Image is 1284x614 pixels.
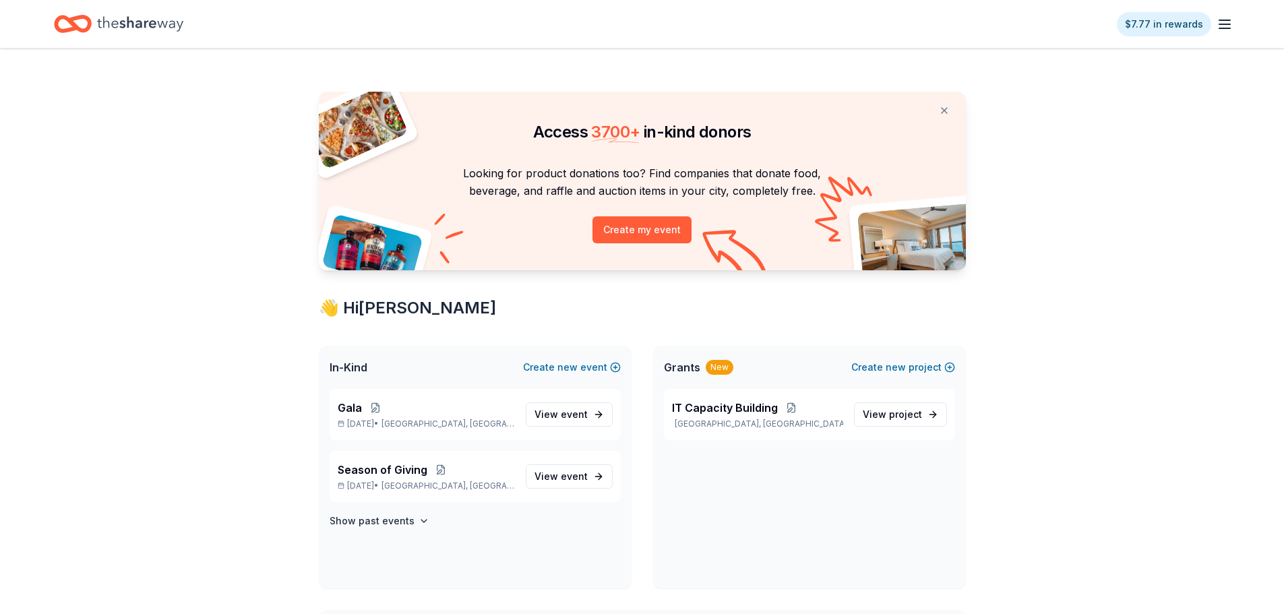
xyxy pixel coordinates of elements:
a: Home [54,8,183,40]
p: [GEOGRAPHIC_DATA], [GEOGRAPHIC_DATA] [672,419,843,429]
span: new [557,359,578,375]
a: View event [526,464,613,489]
img: Curvy arrow [702,230,770,280]
span: View [863,406,922,423]
a: $7.77 in rewards [1117,12,1211,36]
span: project [889,408,922,420]
p: Looking for product donations too? Find companies that donate food, beverage, and raffle and auct... [335,164,950,200]
img: Pizza [303,84,408,170]
p: [DATE] • [338,419,515,429]
button: Show past events [330,513,429,529]
span: [GEOGRAPHIC_DATA], [GEOGRAPHIC_DATA] [381,481,514,491]
span: new [886,359,906,375]
div: 👋 Hi [PERSON_NAME] [319,297,966,319]
span: event [561,408,588,420]
span: Access in-kind donors [533,122,752,142]
span: View [534,406,588,423]
h4: Show past events [330,513,415,529]
span: Season of Giving [338,462,427,478]
span: IT Capacity Building [672,400,778,416]
a: View project [854,402,947,427]
span: event [561,470,588,482]
button: Createnewevent [523,359,621,375]
button: Create my event [592,216,692,243]
span: View [534,468,588,485]
span: [GEOGRAPHIC_DATA], [GEOGRAPHIC_DATA] [381,419,514,429]
div: New [706,360,733,375]
a: View event [526,402,613,427]
p: [DATE] • [338,481,515,491]
span: In-Kind [330,359,367,375]
span: Gala [338,400,362,416]
span: Grants [664,359,700,375]
button: Createnewproject [851,359,955,375]
span: 3700 + [591,122,640,142]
